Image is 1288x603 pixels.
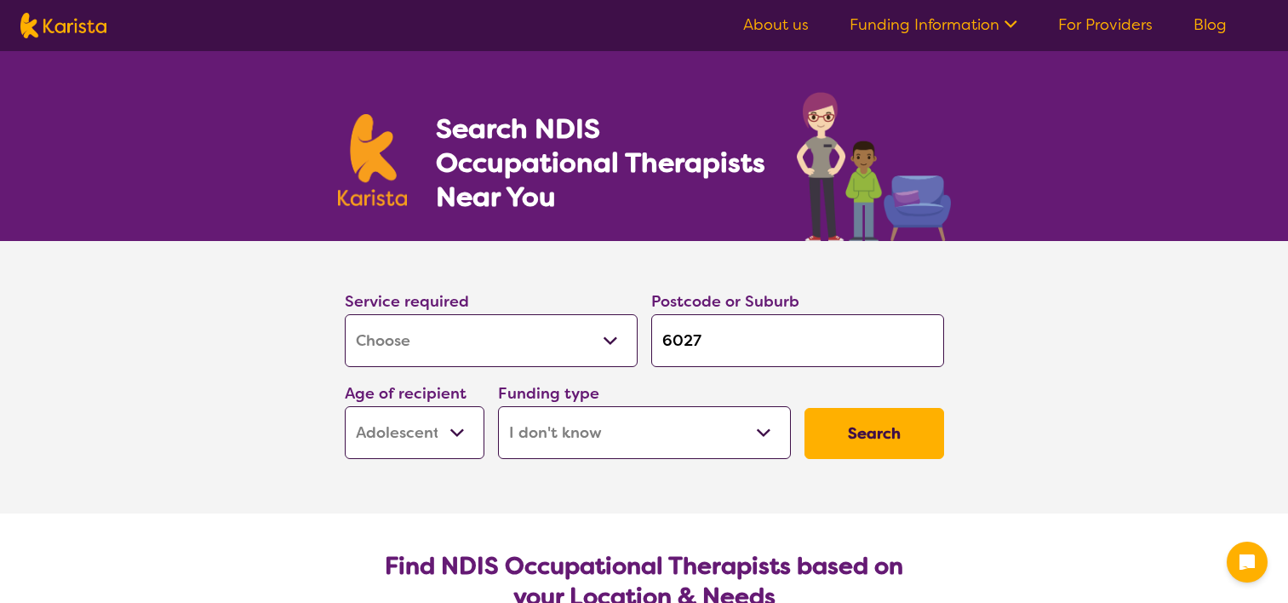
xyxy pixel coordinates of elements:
a: Blog [1194,14,1227,35]
img: Karista logo [20,13,106,38]
label: Age of recipient [345,383,467,404]
label: Funding type [498,383,599,404]
button: Search [804,408,944,459]
label: Postcode or Suburb [651,291,799,312]
a: About us [743,14,809,35]
a: Funding Information [850,14,1017,35]
img: Karista logo [338,114,408,206]
img: occupational-therapy [797,92,951,241]
h1: Search NDIS Occupational Therapists Near You [436,112,767,214]
a: For Providers [1058,14,1153,35]
input: Type [651,314,944,367]
label: Service required [345,291,469,312]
